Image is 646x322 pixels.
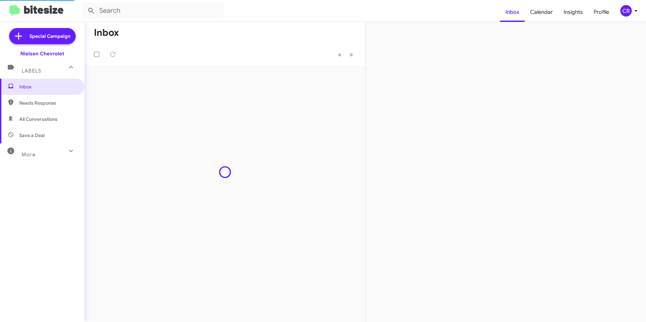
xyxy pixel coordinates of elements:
a: Insights [558,2,588,22]
span: More [22,152,35,158]
span: Special Campaign [29,33,70,39]
button: CR [615,5,639,17]
button: Next [345,48,357,61]
span: « [338,50,342,59]
a: Inbox [500,2,525,22]
div: Nielsen Chevrolet [20,50,64,57]
a: Calendar [525,2,558,22]
h1: Inbox [94,27,119,38]
span: Needs Response [19,100,77,106]
span: Inbox [19,83,77,90]
input: Search [82,3,224,19]
span: Labels [22,68,41,74]
div: CR [620,5,632,17]
button: Previous [334,48,346,61]
span: » [349,50,353,59]
a: Special Campaign [9,28,76,44]
a: Profile [588,2,615,22]
span: Save a Deal [19,132,45,139]
span: All Conversations [19,116,57,123]
nav: Page navigation example [334,48,357,61]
